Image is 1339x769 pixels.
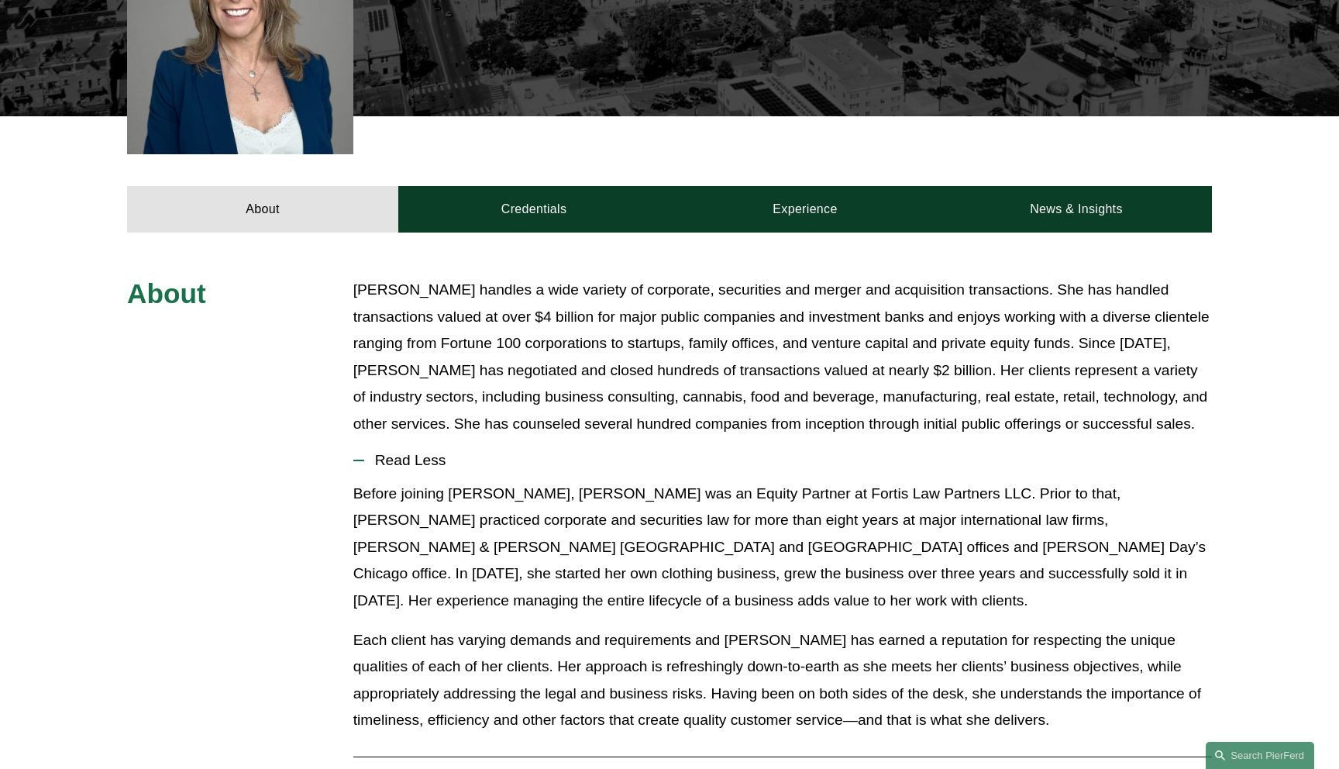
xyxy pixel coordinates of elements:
[353,481,1212,746] div: Read Less
[353,481,1212,615] p: Before joining [PERSON_NAME], [PERSON_NAME] was an Equity Partner at Fortis Law Partners LLC. Pri...
[127,278,206,309] span: About
[398,186,669,233] a: Credentials
[353,440,1212,481] button: Read Less
[669,186,941,233] a: Experience
[364,452,1212,469] span: Read Less
[941,186,1212,233] a: News & Insights
[1206,742,1314,769] a: Search this site
[353,277,1212,437] p: [PERSON_NAME] handles a wide variety of corporate, securities and merger and acquisition transact...
[353,627,1212,734] p: Each client has varying demands and requirements and [PERSON_NAME] has earned a reputation for re...
[127,186,398,233] a: About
